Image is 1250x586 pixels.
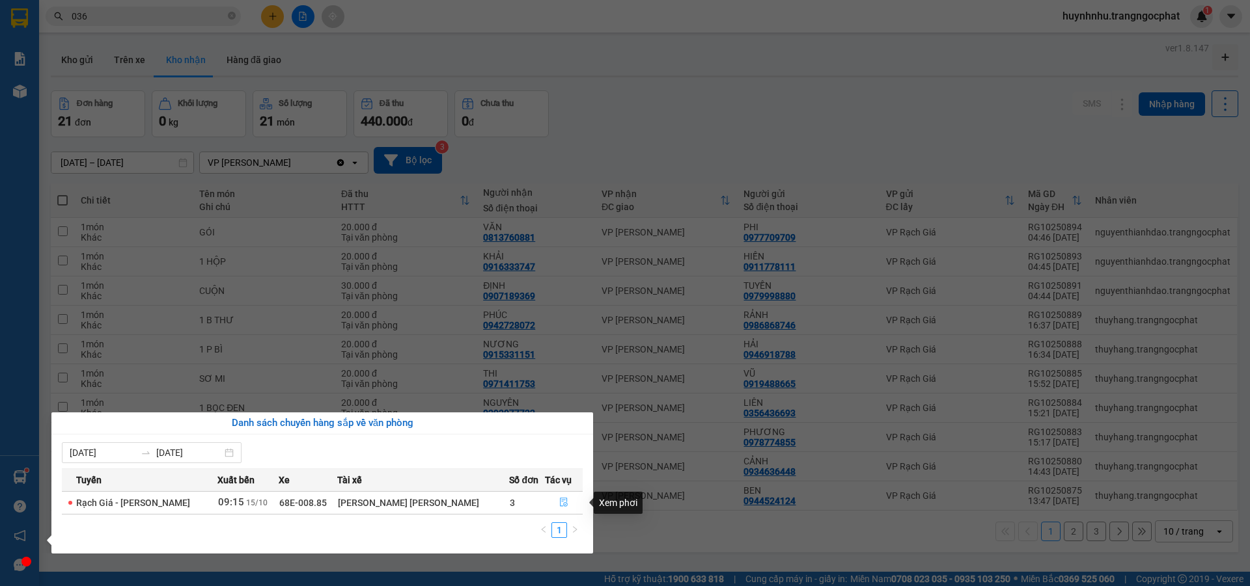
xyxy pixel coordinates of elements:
span: Số đơn [509,473,538,487]
span: Rạch Giá - [PERSON_NAME] [76,498,190,508]
input: Từ ngày [70,446,135,460]
span: to [141,447,151,458]
span: 68E-008.85 [279,498,327,508]
span: Xe [279,473,290,487]
button: file-done [546,492,582,513]
li: 1 [551,522,567,538]
span: Xuất bến [217,473,255,487]
div: Danh sách chuyến hàng sắp về văn phòng [62,416,583,431]
button: left [536,522,551,538]
span: right [571,526,579,533]
button: right [567,522,583,538]
li: Next Page [567,522,583,538]
span: Tác vụ [545,473,572,487]
li: Previous Page [536,522,551,538]
span: Tuyến [76,473,102,487]
span: file-done [559,498,568,508]
input: Đến ngày [156,446,222,460]
div: Xem phơi [594,492,643,514]
span: 09:15 [218,496,244,508]
span: 15/10 [246,498,268,507]
span: 3 [510,498,515,508]
span: left [540,526,548,533]
span: Tài xế [337,473,362,487]
span: swap-right [141,447,151,458]
div: [PERSON_NAME] [PERSON_NAME] [338,496,508,510]
a: 1 [552,523,566,537]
